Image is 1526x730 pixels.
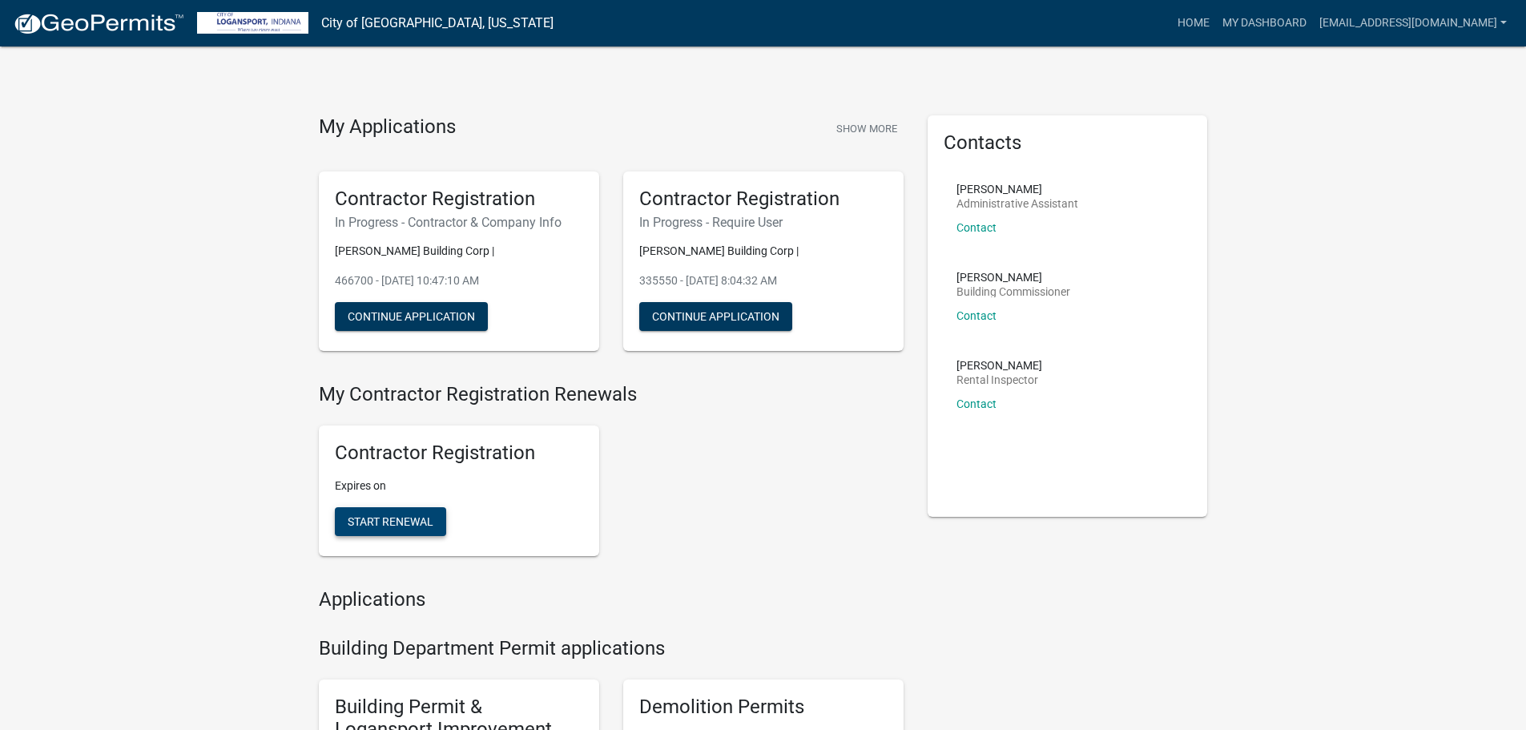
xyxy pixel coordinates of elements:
span: Start Renewal [348,515,433,528]
h6: In Progress - Contractor & Company Info [335,215,583,230]
a: City of [GEOGRAPHIC_DATA], [US_STATE] [321,10,554,37]
p: [PERSON_NAME] [956,360,1042,371]
a: Contact [956,309,997,322]
h5: Contacts [944,131,1192,155]
img: City of Logansport, Indiana [197,12,308,34]
wm-registration-list-section: My Contractor Registration Renewals [319,383,904,569]
button: Continue Application [639,302,792,331]
a: Contact [956,221,997,234]
p: 335550 - [DATE] 8:04:32 AM [639,272,888,289]
p: Administrative Assistant [956,198,1078,209]
h4: Applications [319,588,904,611]
a: [EMAIL_ADDRESS][DOMAIN_NAME] [1313,8,1513,38]
button: Continue Application [335,302,488,331]
h5: Contractor Registration [639,188,888,211]
p: Rental Inspector [956,374,1042,385]
p: [PERSON_NAME] Building Corp | [639,243,888,260]
p: [PERSON_NAME] [956,184,1078,195]
p: 466700 - [DATE] 10:47:10 AM [335,272,583,289]
p: Building Commissioner [956,286,1070,297]
a: Contact [956,397,997,410]
h4: My Applications [319,115,456,139]
button: Show More [830,115,904,142]
p: Expires on [335,478,583,494]
p: [PERSON_NAME] [956,272,1070,283]
button: Start Renewal [335,507,446,536]
p: [PERSON_NAME] Building Corp | [335,243,583,260]
h5: Contractor Registration [335,442,583,465]
a: Home [1171,8,1216,38]
a: My Dashboard [1216,8,1313,38]
h5: Demolition Permits [639,696,888,719]
h4: Building Department Permit applications [319,637,904,660]
h4: My Contractor Registration Renewals [319,383,904,406]
h5: Contractor Registration [335,188,583,211]
h6: In Progress - Require User [639,215,888,230]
